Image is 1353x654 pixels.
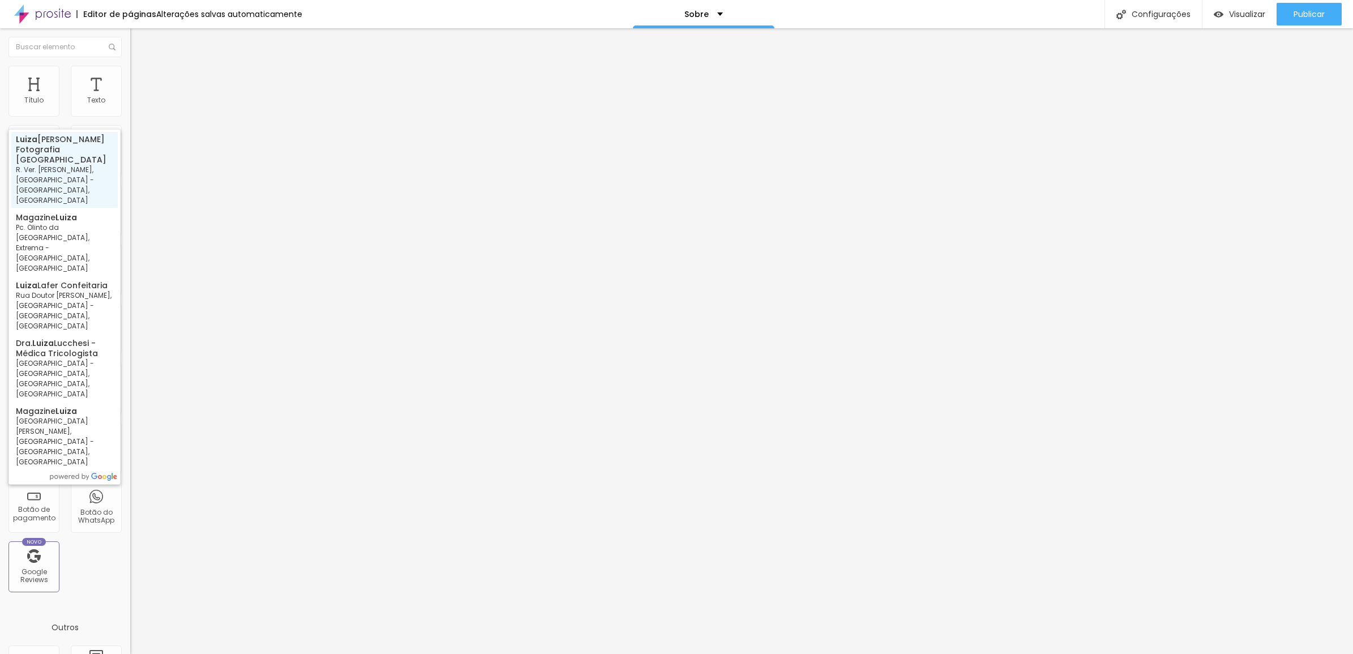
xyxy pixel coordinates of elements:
div: Editor de páginas [76,10,156,18]
span: Visualizar [1229,10,1265,19]
p: Sobre [684,10,709,18]
div: Texto [87,96,105,104]
img: Icone [1116,10,1126,19]
img: Icone [109,44,115,50]
div: Título [24,96,44,104]
button: Visualizar [1202,3,1277,25]
input: Buscar elemento [8,37,122,57]
div: Alterações salvas automaticamente [156,10,302,18]
img: view-1.svg [1214,10,1223,19]
div: Google Reviews [11,568,56,584]
span: Publicar [1294,10,1325,19]
div: Botão de pagamento [11,506,56,522]
iframe: Editor [130,28,1353,654]
div: Novo [22,538,46,546]
button: Publicar [1277,3,1342,25]
div: Botão do WhatsApp [74,508,118,525]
